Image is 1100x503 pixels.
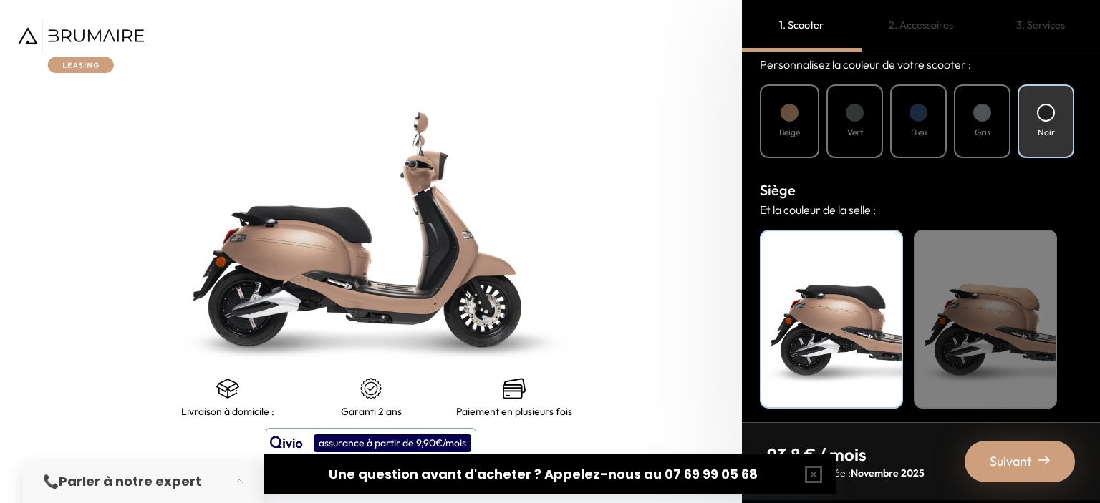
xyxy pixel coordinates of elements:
img: shipping.png [216,377,239,400]
img: certificat-de-garantie.png [360,377,382,400]
h4: Gris [975,126,990,139]
img: right-arrow-2.png [1038,454,1050,466]
div: assurance à partir de 9,90€/mois [314,434,471,452]
span: Suivant [990,451,1032,472]
h4: Noir [1038,126,1055,139]
img: logo qivio [270,434,303,451]
h4: Beige [779,126,800,139]
p: Livraison estimée : [767,466,925,480]
h4: Beige [922,238,1048,257]
p: Personnalisez la couleur de votre scooter : [760,56,1082,73]
h4: Bleu [911,126,927,139]
p: Et la couleur de la selle : [760,201,1082,218]
p: Garanti 2 ans [341,406,402,417]
img: credit-cards.png [503,377,526,400]
p: Paiement en plusieurs fois [456,406,572,417]
img: Brumaire Leasing [18,18,144,73]
span: Novembre 2025 [851,467,925,479]
h4: Vert [847,126,863,139]
p: 93,8 € / mois [767,443,925,466]
button: assurance à partir de 9,90€/mois [266,428,476,458]
p: Livraison à domicile : [181,406,274,417]
h3: Siège [760,180,1082,201]
h4: Noir [768,238,894,257]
